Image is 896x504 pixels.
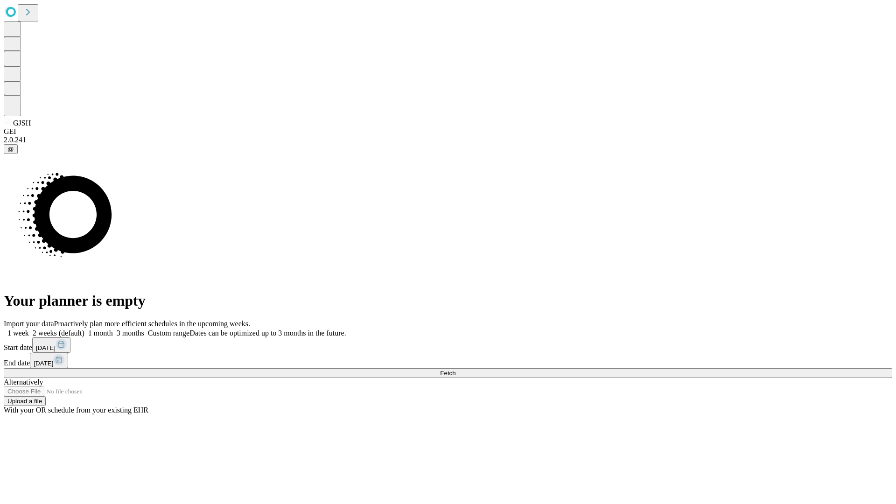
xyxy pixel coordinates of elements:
button: Fetch [4,368,892,378]
span: Fetch [440,370,455,377]
span: With your OR schedule from your existing EHR [4,406,148,414]
span: 1 month [88,329,113,337]
span: Custom range [148,329,189,337]
span: Proactively plan more efficient schedules in the upcoming weeks. [54,320,250,328]
span: Alternatively [4,378,43,386]
button: [DATE] [32,337,70,353]
div: 2.0.241 [4,136,892,144]
span: 3 months [117,329,144,337]
button: [DATE] [30,353,68,368]
span: 2 weeks (default) [33,329,84,337]
span: GJSH [13,119,31,127]
button: @ [4,144,18,154]
h1: Your planner is empty [4,292,892,309]
span: Import your data [4,320,54,328]
button: Upload a file [4,396,46,406]
div: Start date [4,337,892,353]
span: @ [7,146,14,153]
div: GEI [4,127,892,136]
div: End date [4,353,892,368]
span: Dates can be optimized up to 3 months in the future. [189,329,346,337]
span: 1 week [7,329,29,337]
span: [DATE] [36,344,56,351]
span: [DATE] [34,360,53,367]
